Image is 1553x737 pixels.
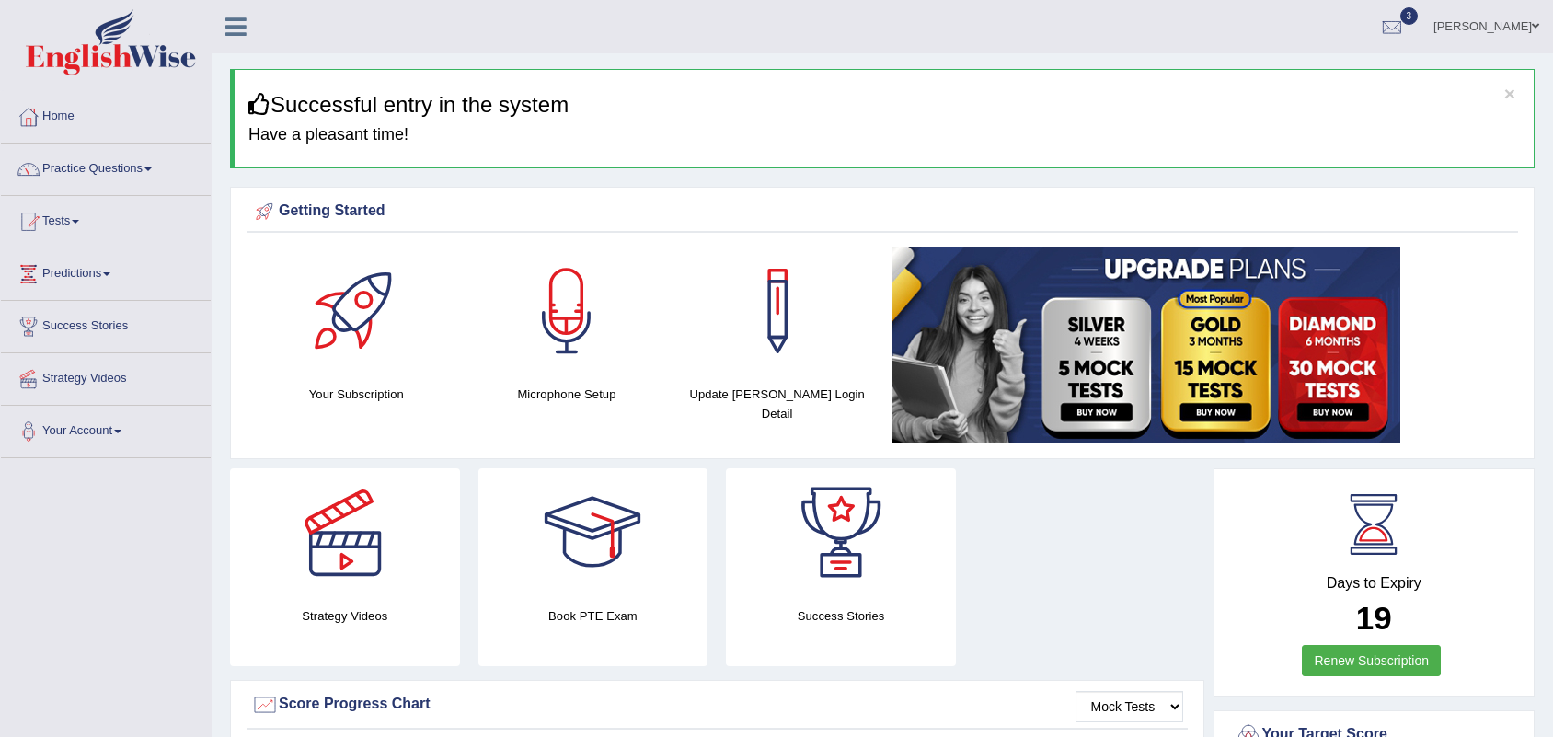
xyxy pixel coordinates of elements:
[230,606,460,626] h4: Strategy Videos
[248,126,1520,144] h4: Have a pleasant time!
[1356,600,1392,636] b: 19
[892,247,1400,443] img: small5.jpg
[726,606,956,626] h4: Success Stories
[471,385,663,404] h4: Microphone Setup
[1,301,211,347] a: Success Stories
[251,198,1513,225] div: Getting Started
[1,91,211,137] a: Home
[1,248,211,294] a: Predictions
[1,196,211,242] a: Tests
[248,93,1520,117] h3: Successful entry in the system
[478,606,708,626] h4: Book PTE Exam
[1,144,211,190] a: Practice Questions
[1,353,211,399] a: Strategy Videos
[681,385,873,423] h4: Update [PERSON_NAME] Login Detail
[1400,7,1419,25] span: 3
[251,691,1183,719] div: Score Progress Chart
[1235,575,1514,592] h4: Days to Expiry
[1,406,211,452] a: Your Account
[1504,84,1515,103] button: ×
[260,385,453,404] h4: Your Subscription
[1302,645,1441,676] a: Renew Subscription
